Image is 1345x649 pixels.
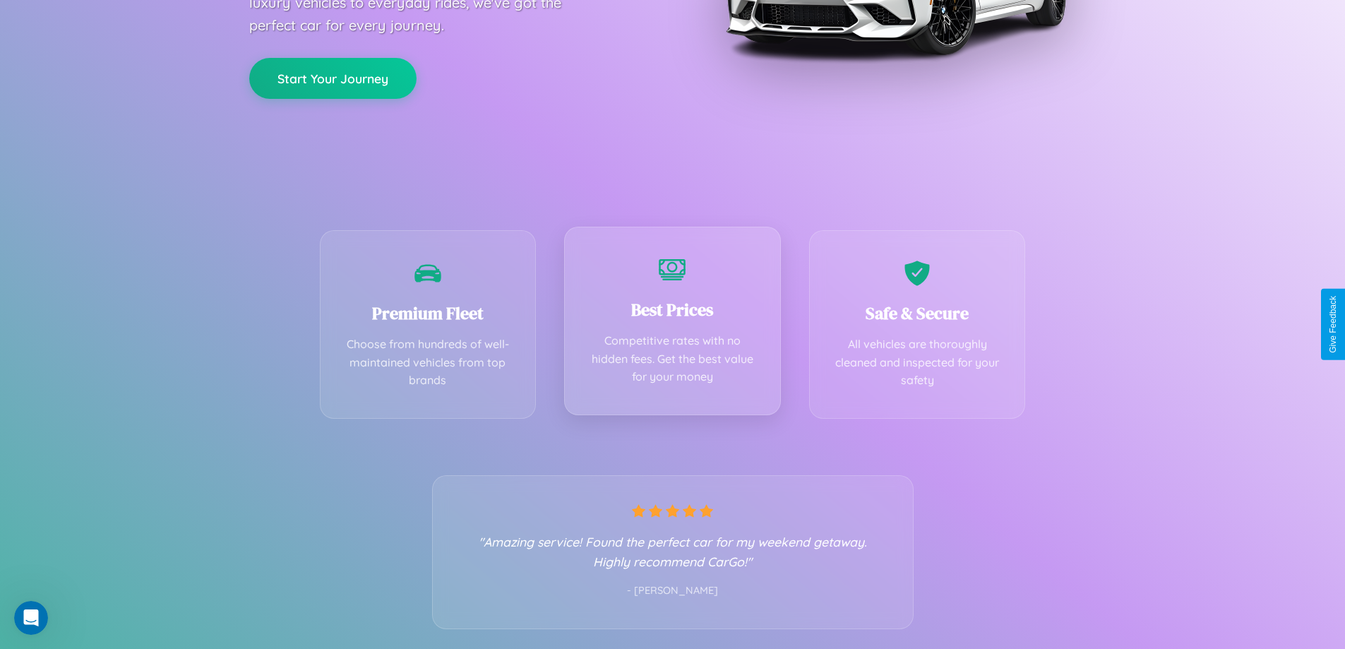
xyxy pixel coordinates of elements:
h3: Safe & Secure [831,302,1004,325]
button: Start Your Journey [249,58,417,99]
p: All vehicles are thoroughly cleaned and inspected for your safety [831,335,1004,390]
p: Competitive rates with no hidden fees. Get the best value for your money [586,332,759,386]
h3: Best Prices [586,298,759,321]
iframe: Intercom live chat [14,601,48,635]
p: Choose from hundreds of well-maintained vehicles from top brands [342,335,515,390]
p: - [PERSON_NAME] [461,582,885,600]
h3: Premium Fleet [342,302,515,325]
p: "Amazing service! Found the perfect car for my weekend getaway. Highly recommend CarGo!" [461,532,885,571]
div: Give Feedback [1328,296,1338,353]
